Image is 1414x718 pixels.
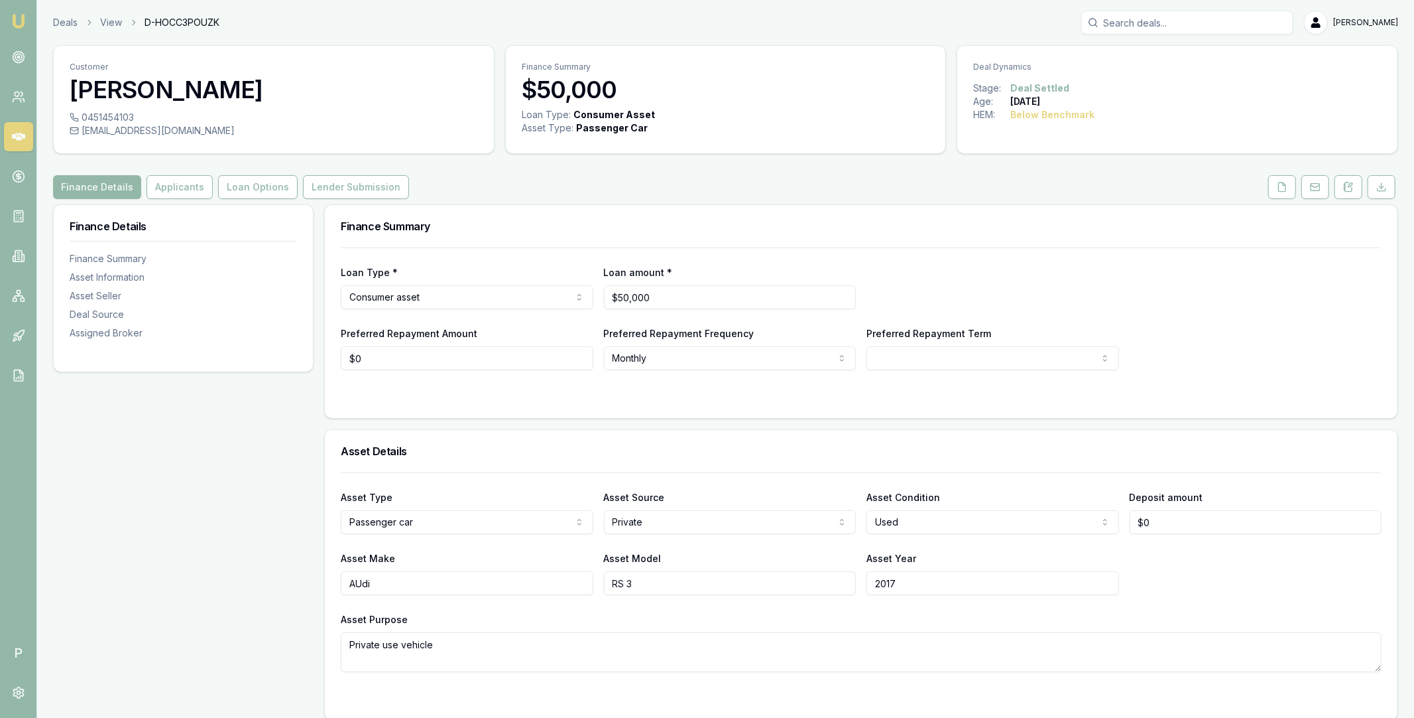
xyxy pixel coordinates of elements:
div: Passenger Car [576,121,648,135]
label: Asset Purpose [341,614,408,625]
button: Applicants [147,175,213,199]
input: Search deals [1081,11,1293,35]
input: $ [604,285,856,309]
label: Asset Type [341,492,392,503]
img: emu-icon-u.png [11,13,27,29]
label: Preferred Repayment Frequency [604,328,754,339]
div: Assigned Broker [70,326,297,340]
a: Finance Details [53,175,144,199]
input: $ [1130,510,1382,534]
div: 0451454103 [70,111,478,124]
a: Deals [53,16,78,29]
button: Lender Submission [303,175,409,199]
div: HEM: [973,108,1010,121]
div: Below Benchmark [1010,108,1094,121]
h3: Asset Details [341,446,1382,457]
div: Loan Type: [522,108,571,121]
div: Consumer Asset [573,108,655,121]
label: Loan amount * [604,267,673,278]
div: [DATE] [1010,95,1040,108]
h3: $50,000 [522,76,930,103]
p: Customer [70,62,478,72]
button: Loan Options [218,175,298,199]
h3: [PERSON_NAME] [70,76,478,103]
label: Preferred Repayment Amount [341,328,477,339]
div: Stage: [973,82,1010,95]
div: Asset Information [70,271,297,284]
div: Asset Seller [70,289,297,303]
label: Loan Type * [341,267,398,278]
nav: breadcrumb [53,16,219,29]
div: Deal Source [70,308,297,321]
label: Deposit amount [1130,492,1203,503]
label: Asset Source [604,492,665,503]
div: Deal Settled [1010,82,1069,95]
h3: Finance Summary [341,221,1382,232]
label: Asset Year [866,553,916,564]
div: Finance Summary [70,252,297,265]
a: Applicants [144,175,215,199]
p: Finance Summary [522,62,930,72]
a: View [100,16,122,29]
textarea: Private use vehicle [341,632,1382,672]
label: Asset Model [604,553,662,564]
h3: Finance Details [70,221,297,232]
input: $ [341,346,593,370]
span: D-HOCC3POUZK [145,16,219,29]
span: P [4,638,33,668]
p: Deal Dynamics [973,62,1382,72]
label: Asset Make [341,553,395,564]
div: Age: [973,95,1010,108]
span: [PERSON_NAME] [1333,17,1398,28]
button: Finance Details [53,175,141,199]
div: [EMAIL_ADDRESS][DOMAIN_NAME] [70,124,478,137]
a: Lender Submission [300,175,412,199]
a: Loan Options [215,175,300,199]
div: Asset Type : [522,121,573,135]
label: Asset Condition [866,492,940,503]
label: Preferred Repayment Term [866,328,991,339]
